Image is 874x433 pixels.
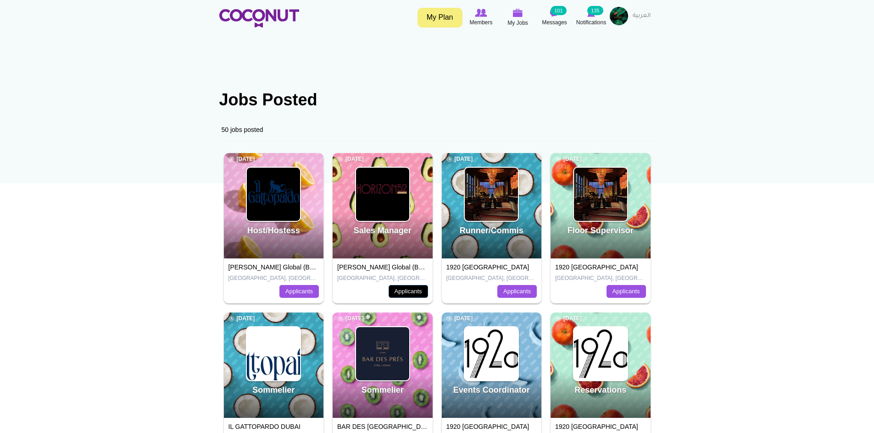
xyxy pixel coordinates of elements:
img: My Jobs [513,9,523,17]
span: Notifications [576,18,606,27]
a: 1920 [GEOGRAPHIC_DATA] [446,263,529,271]
span: [DATE] [446,155,473,163]
a: Runner/Commis [460,226,523,235]
img: Browse Members [475,9,487,17]
img: Notifications [587,9,595,17]
a: My Plan [418,8,462,27]
a: Browse Members Members [463,7,500,28]
span: [DATE] [337,315,364,323]
a: Host/Hostess [247,226,300,235]
p: [GEOGRAPHIC_DATA], [GEOGRAPHIC_DATA] [555,274,646,282]
span: [DATE] [555,315,582,323]
a: Sales Manager [354,226,412,235]
a: Sommelier [252,385,295,395]
a: 1920 [GEOGRAPHIC_DATA] [555,263,638,271]
a: Events Coordinator [453,385,530,395]
a: Reservations [574,385,626,395]
a: Applicants [497,285,537,298]
a: IL GATTOPARDO DUBAI [228,423,301,430]
a: Applicants [607,285,646,298]
p: [GEOGRAPHIC_DATA], [GEOGRAPHIC_DATA] [446,274,537,282]
span: [DATE] [228,315,255,323]
a: BAR DES [GEOGRAPHIC_DATA] [337,423,434,430]
a: Applicants [389,285,428,298]
small: 135 [587,6,603,15]
div: 50 jobs posted [219,118,655,142]
span: [DATE] [446,315,473,323]
span: [DATE] [337,155,364,163]
h1: Jobs Posted [219,91,655,109]
a: 1920 [GEOGRAPHIC_DATA] [446,423,529,430]
a: My Jobs My Jobs [500,7,536,28]
a: Floor Supervisor [568,226,634,235]
span: My Jobs [507,18,528,27]
a: Sommelier [362,385,404,395]
a: 1920 [GEOGRAPHIC_DATA] [555,423,638,430]
a: Messages Messages 101 [536,7,573,28]
img: Messages [550,9,559,17]
p: [GEOGRAPHIC_DATA], [GEOGRAPHIC_DATA] [228,274,319,282]
img: Home [219,9,299,27]
p: [GEOGRAPHIC_DATA], [GEOGRAPHIC_DATA] [337,274,428,282]
a: Applicants [279,285,319,298]
span: [DATE] [228,155,255,163]
span: Members [469,18,492,27]
a: [PERSON_NAME] Global (Bar des Pres [GEOGRAPHIC_DATA], Il Gattopardo [GEOGRAPHIC_DATA], 1920 [GEOG... [228,263,657,271]
a: العربية [628,7,655,25]
a: [PERSON_NAME] Global (Bar des Pres [GEOGRAPHIC_DATA], Il Gattopardo [GEOGRAPHIC_DATA], 1920 [GEOG... [337,263,765,271]
a: Notifications Notifications 135 [573,7,610,28]
span: Messages [542,18,567,27]
span: [DATE] [555,155,582,163]
small: 101 [551,6,566,15]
